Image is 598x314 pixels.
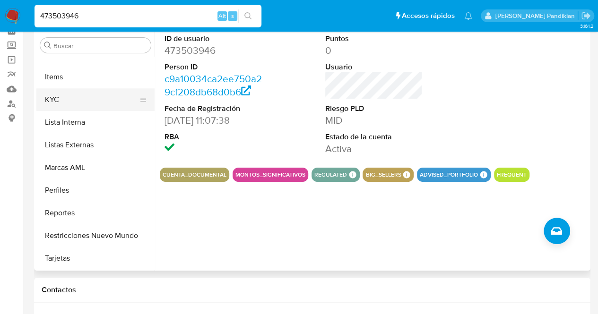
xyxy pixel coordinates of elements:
button: Lista Interna [36,111,155,134]
button: Restricciones Nuevo Mundo [36,224,155,247]
dd: MID [325,114,423,127]
dt: Fecha de Registración [165,103,262,114]
dd: 473503946 [165,44,262,57]
dt: ID de usuario [165,34,262,44]
dt: Puntos [325,34,423,44]
button: Marcas AML [36,156,155,179]
input: Buscar usuario o caso... [35,10,261,22]
dd: Activa [325,142,423,155]
button: Perfiles [36,179,155,202]
button: Items [36,66,155,88]
input: Buscar [53,42,147,50]
button: Listas Externas [36,134,155,156]
dd: 0 [325,44,423,57]
a: c9a10034ca2ee750a29cf208db68d0b6 [165,72,262,99]
button: Tarjetas [36,247,155,270]
a: Notificaciones [464,12,472,20]
button: search-icon [238,9,258,23]
h1: Contactos [42,285,583,295]
dt: RBA [165,132,262,142]
span: Alt [218,11,226,20]
span: Accesos rápidos [402,11,455,21]
span: 3.161.2 [580,22,593,30]
a: Salir [581,11,591,21]
dt: Estado de la cuenta [325,132,423,142]
button: KYC [36,88,147,111]
dt: Usuario [325,62,423,72]
p: agostina.bazzano@mercadolibre.com [495,11,578,20]
dt: Riesgo PLD [325,103,423,114]
button: Buscar [44,42,52,49]
dt: Person ID [165,62,262,72]
span: s [231,11,234,20]
button: Reportes [36,202,155,224]
dd: [DATE] 11:07:38 [165,114,262,127]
